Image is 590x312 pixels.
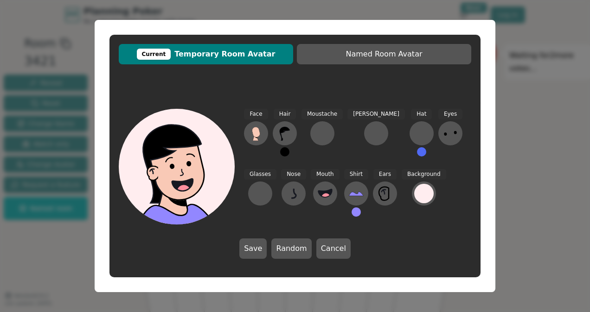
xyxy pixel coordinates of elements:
span: [PERSON_NAME] [347,109,405,119]
span: Moustache [301,109,343,119]
span: Hat [411,109,432,119]
button: Named Room Avatar [297,44,471,64]
span: Face [244,109,268,119]
span: Eyes [438,109,462,119]
button: Random [271,238,311,259]
span: Shirt [344,169,368,180]
button: Save [239,238,267,259]
button: Cancel [316,238,351,259]
div: Current [137,49,171,60]
span: Mouth [311,169,340,180]
button: CurrentTemporary Room Avatar [119,44,293,64]
span: Nose [281,169,306,180]
span: Glasses [244,169,276,180]
span: Temporary Room Avatar [123,49,289,60]
span: Ears [373,169,397,180]
span: Named Room Avatar [301,49,467,60]
span: Background [402,169,446,180]
span: Hair [274,109,296,119]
